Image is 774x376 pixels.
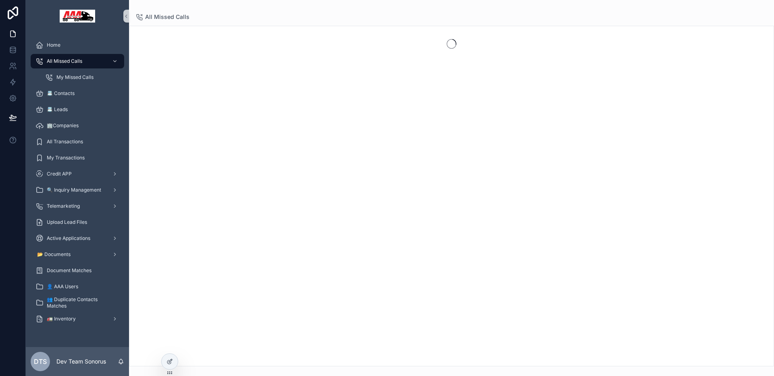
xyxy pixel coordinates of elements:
[47,90,75,97] span: 📇 Contacts
[47,219,87,225] span: Upload Lead Files
[47,106,68,113] span: 📇 Leads
[47,283,78,290] span: 👤 AAA Users
[145,13,189,21] span: All Missed Calls
[31,102,124,117] a: 📇 Leads
[47,187,101,193] span: 🔍 Inquiry Management
[31,247,124,262] a: 📂 Documents
[31,231,124,246] a: Active Applications
[31,295,124,310] a: 👥 Duplicate Contacts Matches
[56,357,106,366] p: Dev Team Sonorus
[31,312,124,326] a: 🚛 Inventory
[31,54,124,68] a: All Missed Calls
[26,32,129,337] div: scrollable content
[47,316,76,322] span: 🚛 Inventory
[31,38,124,52] a: Home
[31,86,124,101] a: 📇 Contacts
[31,199,124,213] a: Telemarketing
[31,151,124,165] a: My Transactions
[31,118,124,133] a: 🏢Companies
[47,296,116,309] span: 👥 Duplicate Contacts Matches
[47,267,92,274] span: Document Matches
[47,171,72,177] span: Credit APP
[60,10,95,23] img: App logo
[47,235,90,242] span: Active Applications
[34,357,47,366] span: DTS
[31,167,124,181] a: Credit APP
[47,122,79,129] span: 🏢Companies
[31,183,124,197] a: 🔍 Inquiry Management
[37,251,71,258] span: 📂 Documents
[31,215,124,229] a: Upload Lead Files
[135,13,189,21] a: All Missed Calls
[31,279,124,294] a: 👤 AAA Users
[47,203,80,209] span: Telemarketing
[31,263,124,278] a: Document Matches
[47,155,85,161] span: My Transactions
[47,58,82,64] span: All Missed Calls
[47,138,83,145] span: All Transactions
[47,42,60,48] span: Home
[40,70,124,85] a: My Missed Calls
[56,74,94,81] span: My Missed Calls
[31,134,124,149] a: All Transactions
